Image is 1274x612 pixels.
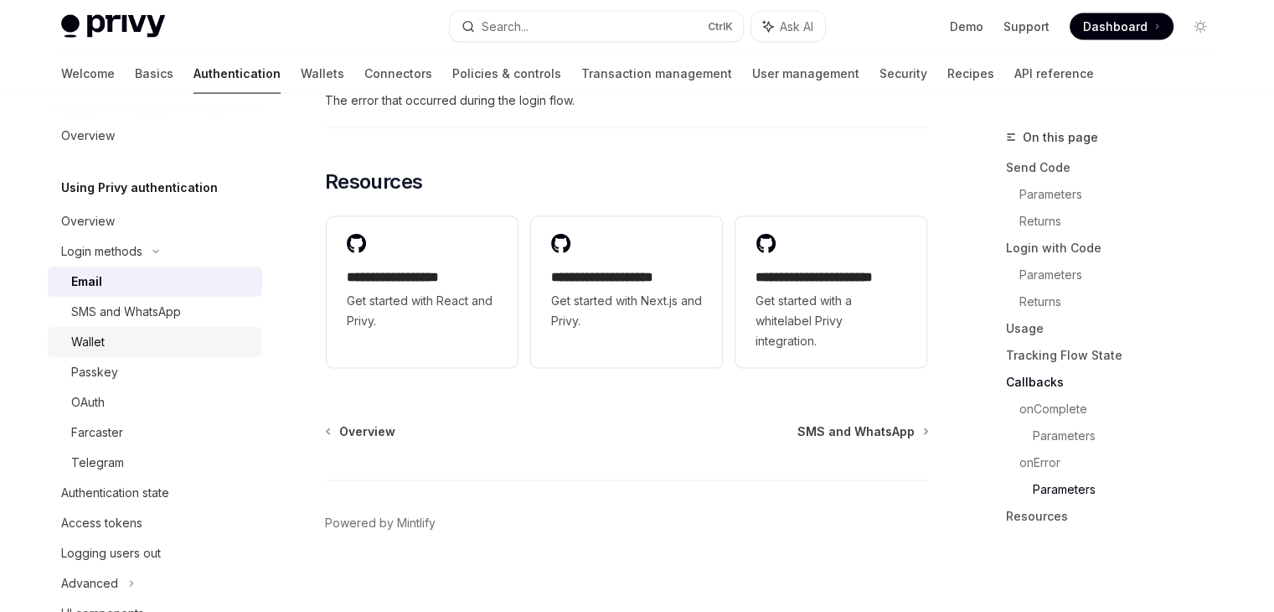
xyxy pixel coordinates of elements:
[48,508,262,538] a: Access tokens
[1033,423,1227,449] a: Parameters
[797,423,927,440] a: SMS and WhatsApp
[325,515,436,532] a: Powered by Mintlify
[61,543,161,563] div: Logging users out
[71,392,105,412] div: OAuth
[1187,13,1214,40] button: Toggle dark mode
[61,573,118,594] div: Advanced
[48,418,262,448] a: Farcaster
[482,17,529,37] div: Search...
[48,387,262,418] a: OAuth
[61,211,115,231] div: Overview
[61,54,115,94] a: Welcome
[71,362,118,382] div: Passkey
[48,357,262,387] a: Passkey
[752,54,859,94] a: User management
[71,453,124,473] div: Telegram
[751,12,825,42] button: Ask AI
[48,448,262,478] a: Telegram
[1014,54,1094,94] a: API reference
[48,327,262,357] a: Wallet
[1019,262,1227,288] a: Parameters
[1003,18,1050,35] a: Support
[325,91,929,111] span: The error that occurred during the login flow.
[48,206,262,236] a: Overview
[48,121,262,151] a: Overview
[756,291,906,351] span: Get started with a whitelabel Privy integration.
[1006,369,1227,396] a: Callbacks
[1006,342,1227,369] a: Tracking Flow State
[48,297,262,327] a: SMS and WhatsApp
[71,302,181,322] div: SMS and WhatsApp
[947,54,994,94] a: Recipes
[1006,503,1227,530] a: Resources
[1019,396,1227,423] a: onComplete
[450,12,743,42] button: Search...CtrlK
[1019,449,1227,476] a: onError
[1006,235,1227,262] a: Login with Code
[193,54,281,94] a: Authentication
[48,478,262,508] a: Authentication state
[1023,127,1098,148] span: On this page
[879,54,927,94] a: Security
[61,15,165,39] img: light logo
[708,20,733,34] span: Ctrl K
[551,291,702,331] span: Get started with Next.js and Privy.
[581,54,732,94] a: Transaction management
[1006,154,1227,181] a: Send Code
[339,423,395,440] span: Overview
[797,423,915,440] span: SMS and WhatsApp
[364,54,432,94] a: Connectors
[48,267,262,297] a: Email
[1019,208,1227,235] a: Returns
[61,483,169,503] div: Authentication state
[452,54,561,94] a: Policies & controls
[135,54,173,94] a: Basics
[327,423,395,440] a: Overview
[1019,181,1227,208] a: Parameters
[1070,13,1173,40] a: Dashboard
[61,126,115,146] div: Overview
[48,538,262,568] a: Logging users out
[71,332,105,352] div: Wallet
[301,54,344,94] a: Wallets
[71,272,102,292] div: Email
[950,18,983,35] a: Demo
[61,513,142,533] div: Access tokens
[61,178,218,198] h5: Using Privy authentication
[325,169,423,195] span: Resources
[347,291,498,331] span: Get started with React and Privy.
[1033,476,1227,503] a: Parameters
[71,423,123,443] div: Farcaster
[780,18,813,35] span: Ask AI
[1019,288,1227,315] a: Returns
[1083,18,1148,35] span: Dashboard
[61,241,142,262] div: Login methods
[1006,315,1227,342] a: Usage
